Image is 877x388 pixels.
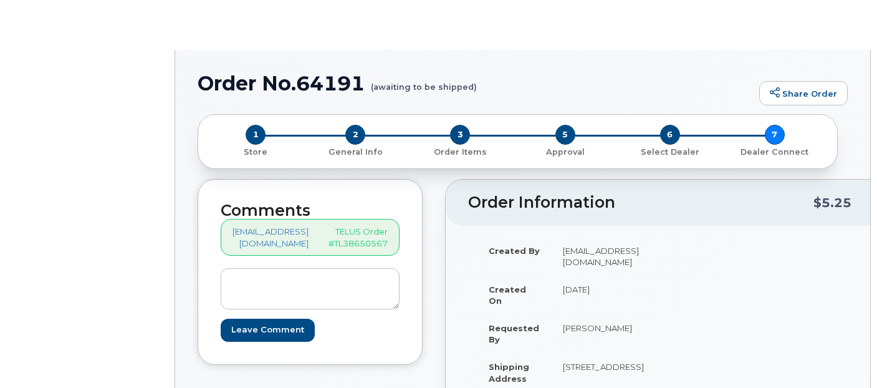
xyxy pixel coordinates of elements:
span: 2 [345,125,365,145]
strong: Requested By [489,323,539,345]
a: 1 Store [208,145,303,158]
h2: Order Information [468,194,813,211]
strong: Shipping Address [489,362,529,384]
h1: Order No.64191 [198,72,753,94]
input: Leave Comment [221,319,315,342]
a: Share Order [759,81,848,106]
strong: Created By [489,246,540,256]
td: [DATE] [552,276,655,314]
a: 5 Approval [513,145,618,158]
td: [PERSON_NAME] [552,314,655,353]
a: 6 Select Dealer [618,145,722,158]
div: $5.25 [813,191,851,215]
h2: Comments [221,202,400,220]
a: 3 Order Items [408,145,512,158]
a: 2 General Info [303,145,408,158]
p: Store [213,147,298,158]
p: Approval [518,147,613,158]
p: General Info [308,147,403,158]
p: Select Dealer [623,147,717,158]
a: [EMAIL_ADDRESS][DOMAIN_NAME] [232,226,309,249]
span: 5 [555,125,575,145]
small: (awaiting to be shipped) [371,72,477,92]
td: [EMAIL_ADDRESS][DOMAIN_NAME] [552,237,655,276]
span: 3 [450,125,470,145]
strong: Created On [489,284,526,306]
p: TELUS Order #TL38650567 [328,226,388,249]
span: 1 [246,125,266,145]
p: Order Items [413,147,507,158]
span: 6 [660,125,680,145]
